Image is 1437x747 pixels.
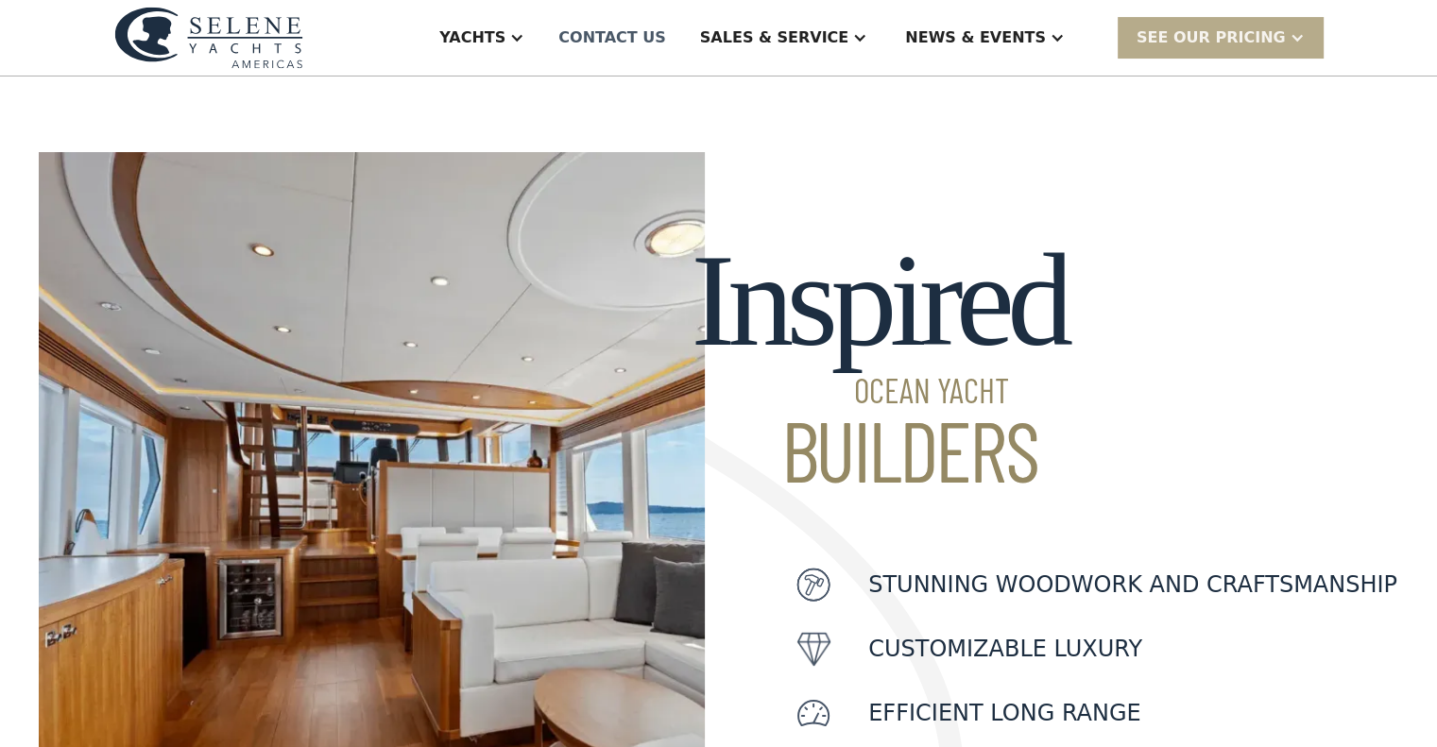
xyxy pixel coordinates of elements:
span: Builders [691,407,1066,492]
div: News & EVENTS [905,26,1046,49]
div: Yachts [439,26,505,49]
div: SEE Our Pricing [1118,17,1324,58]
p: customizable luxury [868,632,1142,666]
div: Sales & Service [700,26,848,49]
img: logo [114,7,303,68]
span: Ocean Yacht [691,373,1066,407]
div: SEE Our Pricing [1137,26,1286,49]
h2: Inspired [691,228,1066,492]
p: Stunning woodwork and craftsmanship [868,568,1397,602]
img: icon [796,632,830,666]
div: Contact US [558,26,666,49]
p: Efficient Long Range [868,696,1141,730]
